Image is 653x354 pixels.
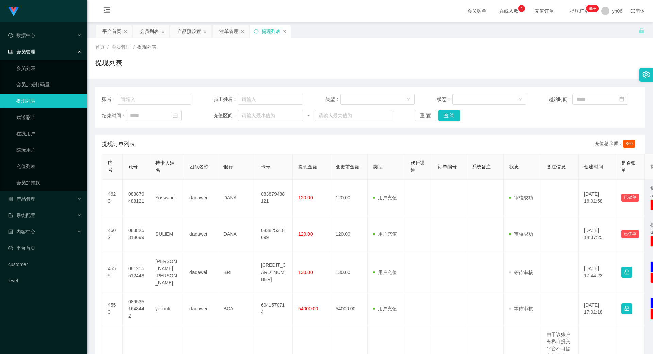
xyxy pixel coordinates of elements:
[8,49,35,55] span: 会员管理
[509,270,533,275] span: 等待审核
[128,164,138,169] span: 账号
[16,94,82,108] a: 提现列表
[117,94,191,105] input: 请输入
[255,216,293,252] td: 083825318699
[298,306,318,311] span: 54000.00
[330,216,368,252] td: 120.00
[8,258,82,271] a: customer
[579,216,616,252] td: [DATE] 14:37:25
[133,44,135,50] span: /
[95,0,118,22] i: 图标: menu-fold
[107,44,109,50] span: /
[102,180,123,216] td: 4623
[373,306,397,311] span: 用户充值
[373,164,383,169] span: 类型
[254,29,259,34] i: 图标: sync
[579,292,616,325] td: [DATE] 17:01:18
[219,25,238,38] div: 注单管理
[8,49,13,54] i: 图标: table
[330,252,368,292] td: 130.00
[95,58,122,68] h1: 提现列表
[150,252,184,292] td: [PERSON_NAME] [PERSON_NAME]
[102,96,117,103] span: 账号：
[631,9,635,13] i: 图标: global
[102,252,123,292] td: 4555
[584,164,603,169] span: 创建时间
[621,230,639,238] button: 已锁单
[549,96,572,103] span: 起始时间：
[411,160,425,173] span: 代付渠道
[16,78,82,91] a: 会员加减打码量
[238,110,303,121] input: 请输入最小值为
[123,292,150,325] td: 0895351648442
[102,216,123,252] td: 4602
[184,252,218,292] td: dadawei
[102,112,126,119] span: 结束时间：
[330,180,368,216] td: 120.00
[218,216,255,252] td: DANA
[8,33,13,38] i: 图标: check-circle-o
[218,180,255,216] td: DANA
[8,213,13,218] i: 图标: form
[336,164,359,169] span: 变更前金额
[8,196,35,202] span: 产品管理
[262,25,281,38] div: 提现列表
[214,112,237,119] span: 充值区间：
[123,180,150,216] td: 083879488121
[177,25,201,38] div: 产品预设置
[330,292,368,325] td: 54000.00
[255,292,293,325] td: 6041570714
[255,252,293,292] td: [CREDIT_CARD_NUMBER]
[123,216,150,252] td: 083825318699
[150,216,184,252] td: SULIEM
[509,306,533,311] span: 等待审核
[639,28,645,34] i: 图标: unlock
[8,241,82,255] a: 图标: dashboard平台首页
[373,195,397,200] span: 用户充值
[283,30,287,34] i: 图标: close
[150,292,184,325] td: yulianti
[642,71,650,78] i: 图标: setting
[8,33,35,38] span: 数据中心
[586,5,598,12] sup: 282
[95,44,105,50] span: 首页
[509,195,533,200] span: 审核成功
[509,164,519,169] span: 状态
[518,5,525,12] sup: 4
[509,231,533,237] span: 审核成功
[184,292,218,325] td: dadawei
[567,9,592,13] span: 提现订单
[189,164,208,169] span: 团队名称
[621,267,632,278] button: 图标: lock
[173,113,178,118] i: 图标: calendar
[123,30,128,34] i: 图标: close
[155,160,174,173] span: 持卡人姓名
[8,229,13,234] i: 图标: profile
[373,270,397,275] span: 用户充值
[547,164,566,169] span: 备注信息
[623,140,635,148] span: 860
[140,25,159,38] div: 会员列表
[108,160,113,173] span: 序号
[161,30,165,34] i: 图标: close
[621,303,632,314] button: 图标: lock
[298,164,317,169] span: 提现金额
[437,96,452,103] span: 状态：
[16,143,82,157] a: 陪玩用户
[102,292,123,325] td: 4550
[531,9,557,13] span: 充值订单
[184,216,218,252] td: dadawei
[16,159,82,173] a: 充值列表
[184,180,218,216] td: dadawei
[8,229,35,234] span: 内容中心
[8,274,82,288] a: level
[595,140,638,148] div: 充值总金额：
[255,180,293,216] td: 083879488121
[137,44,156,50] span: 提现列表
[579,252,616,292] td: [DATE] 17:44:23
[16,110,82,124] a: 赠送彩金
[438,110,460,121] button: 查 询
[102,140,135,148] span: 提现订单列表
[16,176,82,189] a: 会员加扣款
[325,96,341,103] span: 类型：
